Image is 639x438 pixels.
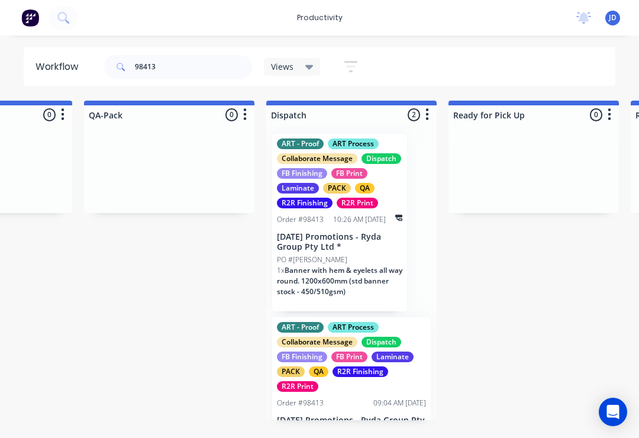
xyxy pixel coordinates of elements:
div: FB Print [331,352,367,362]
div: ART - ProofART ProcessCollaborate MessageDispatchFB FinishingFB PrintLaminatePACKQAR2R FinishingR... [272,134,407,311]
div: R2R Print [277,381,318,392]
div: R2R Finishing [277,198,333,208]
div: Collaborate Message [277,337,357,347]
div: FB Finishing [277,168,327,179]
div: Laminate [372,352,414,362]
div: R2R Print [337,198,378,208]
div: FB Print [331,168,367,179]
div: ART - Proof [277,139,324,149]
div: Order #98413 [277,214,324,225]
div: ART Process [328,139,379,149]
div: Order #98413 [277,398,324,408]
div: ART - Proof [277,322,324,333]
div: QA [355,183,375,194]
div: QA [309,366,328,377]
div: Dispatch [362,153,401,164]
div: productivity [291,9,348,27]
div: PACK [323,183,351,194]
div: FB Finishing [277,352,327,362]
div: Collaborate Message [277,153,357,164]
div: Workflow [35,60,84,74]
div: Dispatch [362,337,401,347]
div: R2R Finishing [333,366,388,377]
span: 1 x [277,265,285,275]
span: Banner with hem & eyelets all way round. 1200x600mm (std banner stock - 450/510gsm) [277,265,402,297]
span: Views [271,60,293,73]
div: PACK [277,366,305,377]
div: ART Process [328,322,379,333]
div: 09:04 AM [DATE] [373,398,426,408]
p: [DATE] Promotions - Ryda Group Pty Ltd * [277,416,426,436]
div: 10:26 AM [DATE] [333,214,386,225]
input: Search for orders... [135,55,252,79]
img: Factory [21,9,39,27]
span: JD [609,12,617,23]
p: [DATE] Promotions - Ryda Group Pty Ltd * [277,232,402,252]
p: PO #[PERSON_NAME] [277,255,347,265]
div: Laminate [277,183,319,194]
div: Open Intercom Messenger [599,398,627,426]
